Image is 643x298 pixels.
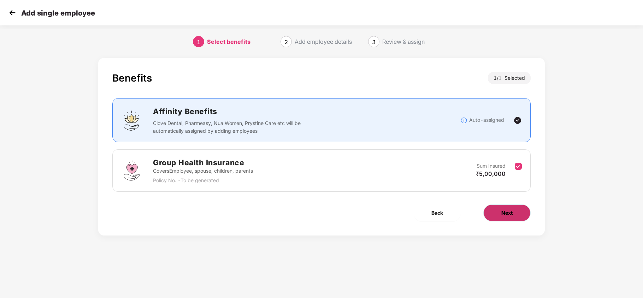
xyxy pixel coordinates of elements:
p: Policy No. - To be generated [153,177,253,184]
h2: Affinity Benefits [153,106,407,117]
div: Benefits [112,72,152,84]
button: Next [483,204,531,221]
p: Clove Dental, Pharmeasy, Nua Women, Prystine Care etc will be automatically assigned by adding em... [153,119,305,135]
p: Auto-assigned [469,116,504,124]
button: Back [414,204,461,221]
img: svg+xml;base64,PHN2ZyB4bWxucz0iaHR0cDovL3d3dy53My5vcmcvMjAwMC9zdmciIHdpZHRoPSIzMCIgaGVpZ2h0PSIzMC... [7,7,18,18]
span: 1 [499,75,505,81]
span: 1 [197,38,200,46]
img: svg+xml;base64,PHN2ZyBpZD0iR3JvdXBfSGVhbHRoX0luc3VyYW5jZSIgZGF0YS1uYW1lPSJHcm91cCBIZWFsdGggSW5zdX... [121,160,142,181]
div: Select benefits [207,36,250,47]
span: Next [501,209,513,217]
div: Review & assign [382,36,425,47]
img: svg+xml;base64,PHN2ZyBpZD0iQWZmaW5pdHlfQmVuZWZpdHMiIGRhdGEtbmFtZT0iQWZmaW5pdHkgQmVuZWZpdHMiIHhtbG... [121,110,142,131]
span: 2 [284,38,288,46]
div: 1 / Selected [488,72,531,84]
span: 3 [372,38,376,46]
div: Add employee details [295,36,352,47]
img: svg+xml;base64,PHN2ZyBpZD0iVGljay0yNHgyNCIgeG1sbnM9Imh0dHA6Ly93d3cudzMub3JnLzIwMDAvc3ZnIiB3aWR0aD... [513,116,522,125]
img: svg+xml;base64,PHN2ZyBpZD0iSW5mb18tXzMyeDMyIiBkYXRhLW5hbWU9IkluZm8gLSAzMngzMiIgeG1sbnM9Imh0dHA6Ly... [460,117,467,124]
p: Add single employee [21,9,95,17]
p: Sum Insured [477,162,506,170]
p: Covers Employee, spouse, children, parents [153,167,253,175]
h2: Group Health Insurance [153,157,253,168]
span: Back [431,209,443,217]
span: ₹5,00,000 [476,170,506,177]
